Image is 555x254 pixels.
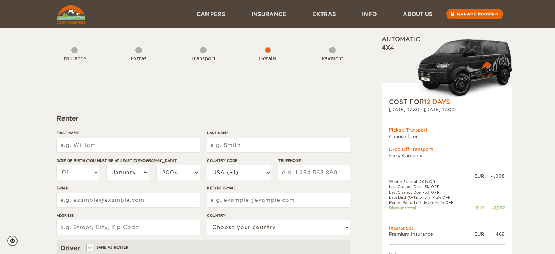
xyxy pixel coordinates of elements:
[389,225,505,231] td: Insurances
[278,165,350,180] input: e.g. 1 234 567 890
[60,244,347,253] div: Driver
[389,98,505,106] div: COST FOR
[389,190,468,195] td: Last Chance Deal -5% OFF
[467,205,484,211] div: EUR
[207,130,350,136] label: Last Name
[389,184,468,189] td: Last Chance Deal -5% OFF
[389,200,468,205] td: Rental Period (12 days): -18% OFF
[467,231,484,237] div: EUR
[389,179,468,184] td: Winter Special -20% Off
[389,205,468,211] td: Discount total
[119,56,159,62] div: Extras
[207,158,271,163] label: Country Code
[57,114,350,123] div: Renter
[389,195,468,200] td: Late Bird (0-1 month): -15% OFF
[57,138,200,152] input: e.g. William
[57,5,85,24] img: Cozy Campers
[389,127,505,133] div: Pickup Transport:
[207,138,350,152] input: e.g. Smith
[312,56,352,62] div: Payment
[389,146,505,152] div: Drop Off Transport:
[484,173,505,179] div: 4,008
[484,205,505,211] div: -2,307
[183,56,223,62] div: Transport
[411,38,512,98] img: Cozy-3.png
[57,220,200,235] input: e.g. Street, City, Zip Code
[389,133,505,140] td: Choose later
[389,231,468,237] td: Premium Insurance
[57,130,200,136] label: First Name
[382,35,512,98] div: Automatic 4x4
[467,173,484,179] div: EUR
[389,152,505,159] td: Cozy Campers
[278,158,350,163] label: Telephone
[484,231,505,237] div: 468
[57,193,200,207] input: e.g. example@example.com
[207,213,350,218] label: Country
[446,9,503,19] a: Manage booking
[207,193,350,207] input: e.g. example@example.com
[389,106,505,113] div: [DATE] 17:30 - [DATE] 17:00
[57,185,200,191] label: E-mail
[207,185,350,191] label: Retype E-mail
[87,244,129,251] label: Same as renter
[424,98,450,106] span: 12 Days
[248,56,288,62] div: Details
[57,158,200,163] label: Date of birth (You must be at least [DEMOGRAPHIC_DATA])
[7,236,22,246] a: Cookie settings
[54,56,95,62] div: Insurance
[57,213,200,218] label: Address
[87,246,92,251] input: Same as renter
